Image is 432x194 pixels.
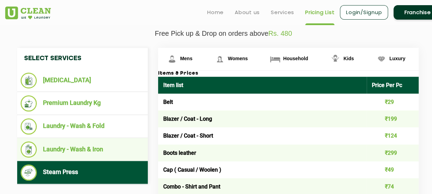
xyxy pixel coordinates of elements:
[367,77,419,94] th: Price Per Pc
[375,53,387,65] img: Luxury
[367,94,419,110] td: ₹29
[21,73,37,88] img: Dry Cleaning
[228,56,248,61] span: Womens
[340,5,388,20] a: Login/Signup
[235,8,260,17] a: About us
[21,95,144,111] li: Premium Laundry Kg
[21,118,37,134] img: Laundry - Wash & Fold
[158,110,367,127] td: Blazer / Coat - Long
[158,144,367,161] td: Boots leather
[158,94,367,110] td: Belt
[343,56,354,61] span: Kids
[21,164,144,181] li: Steam Press
[367,127,419,144] td: ₹124
[158,71,419,77] h3: Items & Prices
[269,53,281,65] img: Household
[158,77,367,94] th: Item list
[305,8,334,17] a: Pricing List
[5,7,51,19] img: UClean Laundry and Dry Cleaning
[180,56,192,61] span: Mens
[389,56,406,61] span: Luxury
[367,144,419,161] td: ₹299
[158,161,367,178] td: Cap ( Casual / Woolen )
[17,48,148,69] h4: Select Services
[21,95,37,111] img: Premium Laundry Kg
[166,53,178,65] img: Mens
[21,141,37,158] img: Laundry - Wash & Iron
[21,118,144,134] li: Laundry - Wash & Fold
[214,53,226,65] img: Womens
[367,110,419,127] td: ₹199
[283,56,308,61] span: Household
[21,164,37,181] img: Steam Press
[158,127,367,144] td: Blazer / Coat - Short
[207,8,224,17] a: Home
[367,161,419,178] td: ₹49
[268,30,292,37] span: Rs. 480
[271,8,294,17] a: Services
[21,141,144,158] li: Laundry - Wash & Iron
[21,73,144,88] li: [MEDICAL_DATA]
[329,53,341,65] img: Kids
